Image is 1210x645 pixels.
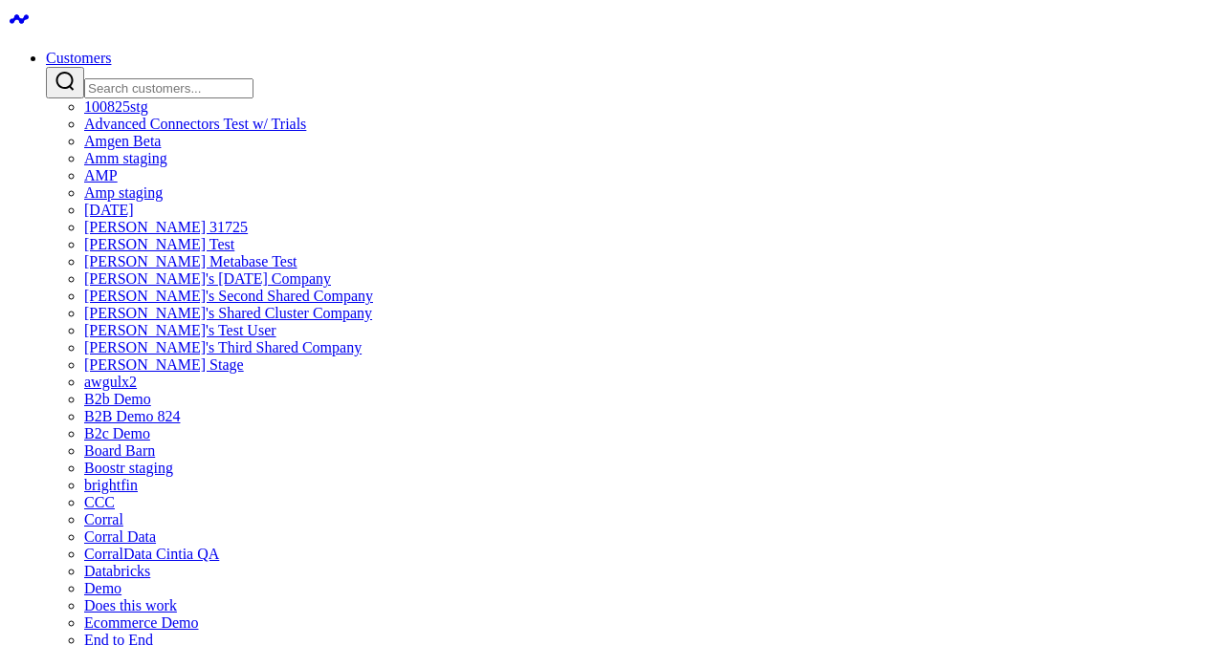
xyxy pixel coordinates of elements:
a: Board Barn [84,442,155,459]
a: Does this work [84,597,177,613]
a: Amm staging [84,150,167,166]
a: [PERSON_NAME] Test [84,236,234,252]
a: Advanced Connectors Test w/ Trials [84,116,306,132]
a: [PERSON_NAME] Metabase Test [84,253,297,269]
a: CCC [84,494,115,510]
a: Ecommerce Demo [84,614,199,631]
a: B2b Demo [84,391,151,407]
a: 100825stg [84,98,148,115]
a: B2B Demo 824 [84,408,180,424]
a: awgulx2 [84,374,137,390]
a: brightfin [84,477,138,493]
a: [DATE] [84,202,134,218]
a: Boostr staging [84,460,173,476]
a: Demo [84,580,121,596]
a: [PERSON_NAME]'s Third Shared Company [84,339,362,355]
a: Databricks [84,563,150,579]
a: AMP [84,167,118,183]
a: B2c Demo [84,425,150,441]
a: Corral Data [84,528,156,545]
a: [PERSON_NAME] 31725 [84,219,248,235]
a: Amgen Beta [84,133,161,149]
a: Customers [46,50,111,66]
a: CorralData Cintia QA [84,546,219,562]
a: [PERSON_NAME]'s [DATE] Company [84,270,331,287]
input: Search customers input [84,78,253,98]
button: Search customers button [46,67,84,98]
a: Amp staging [84,184,163,201]
a: [PERSON_NAME]'s Shared Cluster Company [84,305,372,321]
a: [PERSON_NAME]'s Second Shared Company [84,288,373,304]
a: Corral [84,511,123,527]
a: [PERSON_NAME]'s Test User [84,322,276,338]
a: [PERSON_NAME] Stage [84,356,244,373]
